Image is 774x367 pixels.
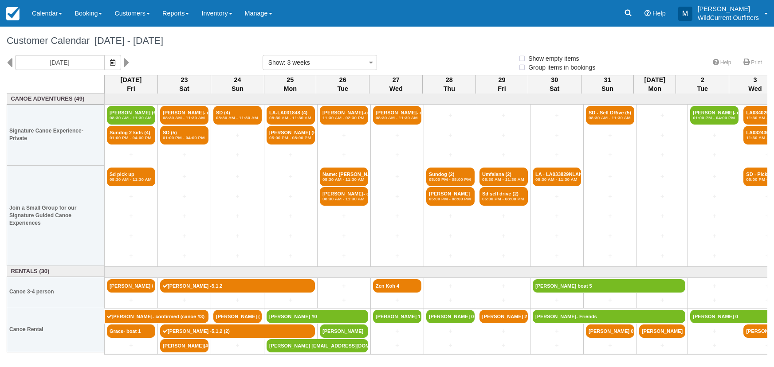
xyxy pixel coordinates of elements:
[426,168,475,186] a: Sundog (2)05:00 PM - 08:00 PM
[160,279,315,293] a: [PERSON_NAME] -5,1,2
[426,281,475,291] a: +
[213,106,262,125] a: SD (4)08:30 AM - 11:30 AM
[320,324,368,338] a: [PERSON_NAME]
[423,75,476,94] th: 28 Thu
[518,61,601,74] label: Group items in bookings
[213,211,262,221] a: +
[284,59,310,66] span: : 3 weeks
[373,106,421,125] a: [PERSON_NAME]- con (3)08:30 AM - 11:30 AM
[320,211,368,221] a: +
[7,35,767,46] h1: Customer Calendar
[426,131,475,140] a: +
[105,310,209,323] a: [PERSON_NAME]- confirmed (canoe #3)
[373,327,421,336] a: +
[639,296,685,305] a: +
[163,115,206,121] em: 08:30 AM - 11:30 AM
[479,168,528,186] a: Umfalana (2)08:30 AM - 11:30 AM
[7,165,105,265] th: Join a Small Group for our Signature Guided Canoe Experiences
[482,177,525,182] em: 08:30 AM - 11:30 AM
[211,75,264,94] th: 24 Sun
[107,106,155,125] a: [PERSON_NAME] (6)08:30 AM - 11:30 AM
[376,115,419,121] em: 08:30 AM - 11:30 AM
[267,310,368,323] a: [PERSON_NAME] #0
[267,192,315,201] a: +
[110,135,153,141] em: 01:00 PM - 04:00 PM
[639,324,685,338] a: [PERSON_NAME]
[639,131,685,140] a: +
[429,196,472,202] em: 05:00 PM - 08:00 PM
[426,187,475,206] a: [PERSON_NAME]05:00 PM - 08:00 PM
[107,296,155,305] a: +
[690,106,739,125] a: [PERSON_NAME]- confirm (3)01:00 PM - 04:00 PM
[533,131,581,140] a: +
[320,187,368,206] a: [PERSON_NAME]- confir (2)08:30 AM - 11:30 AM
[586,211,634,221] a: +
[586,296,634,305] a: +
[107,251,155,261] a: +
[533,192,581,201] a: +
[320,231,368,241] a: +
[690,341,739,350] a: +
[213,341,262,350] a: +
[213,231,262,241] a: +
[213,192,262,201] a: +
[581,75,634,94] th: 31 Sun
[110,177,153,182] em: 08:30 AM - 11:30 AM
[586,172,634,181] a: +
[160,231,208,241] a: +
[107,211,155,221] a: +
[107,324,155,338] a: Grace- boat 1
[267,106,315,125] a: LA-LA031848 (4)08:30 AM - 11:30 AM
[373,192,421,201] a: +
[639,341,685,350] a: +
[9,95,102,103] a: Canoe Adventures (49)
[316,75,369,94] th: 26 Tue
[107,168,155,186] a: Sd pick up08:30 AM - 11:30 AM
[426,251,475,261] a: +
[426,211,475,221] a: +
[267,211,315,221] a: +
[690,231,739,241] a: +
[586,106,634,125] a: SD - Self DRive (5)08:30 AM - 11:30 AM
[479,111,528,120] a: +
[690,192,739,201] a: +
[7,307,105,352] th: Canoe Rental
[267,150,315,160] a: +
[639,150,685,160] a: +
[320,251,368,261] a: +
[586,192,634,201] a: +
[426,111,475,120] a: +
[479,327,528,336] a: +
[533,150,581,160] a: +
[213,172,262,181] a: +
[268,59,284,66] span: Show
[373,251,421,261] a: +
[322,177,365,182] em: 08:30 AM - 11:30 AM
[639,111,685,120] a: +
[373,231,421,241] a: +
[479,131,528,140] a: +
[213,310,262,323] a: [PERSON_NAME] ( #
[693,115,736,121] em: 01:00 PM - 04:00 PM
[586,150,634,160] a: +
[160,192,208,201] a: +
[213,131,262,140] a: +
[216,115,259,121] em: 08:30 AM - 11:30 AM
[160,211,208,221] a: +
[634,75,676,94] th: [DATE] Mon
[479,211,528,221] a: +
[479,341,528,350] a: +
[107,341,155,350] a: +
[652,10,666,17] span: Help
[213,251,262,261] a: +
[322,196,365,202] em: 08:30 AM - 11:30 AM
[373,341,421,350] a: +
[429,177,472,182] em: 05:00 PM - 08:00 PM
[264,75,316,94] th: 25 Mon
[479,296,528,305] a: +
[269,135,312,141] em: 05:00 PM - 08:00 PM
[707,56,737,69] a: Help
[6,7,20,20] img: checkfront-main-nav-mini-logo.png
[639,192,685,201] a: +
[533,251,581,261] a: +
